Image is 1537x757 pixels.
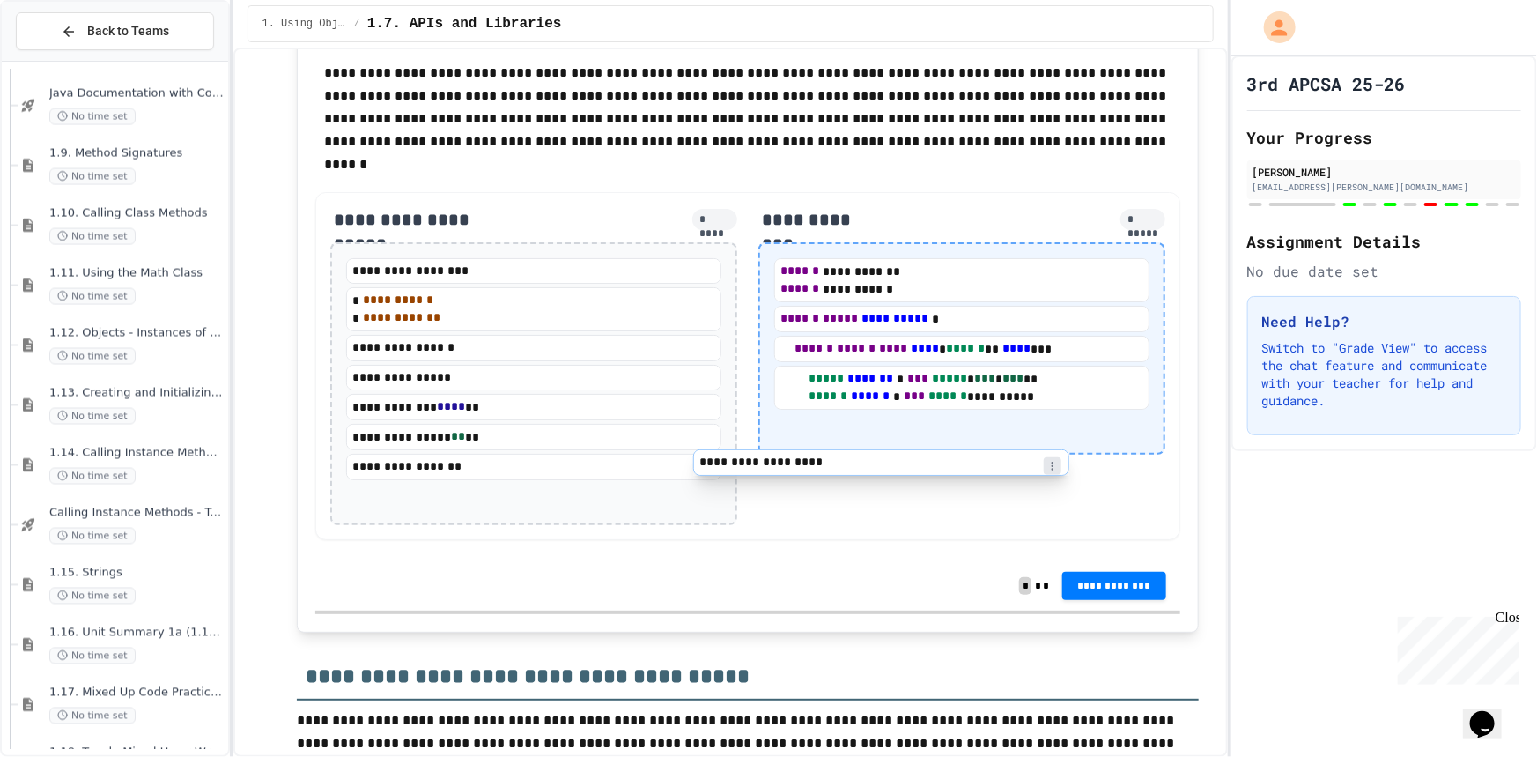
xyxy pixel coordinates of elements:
span: No time set [49,648,136,664]
span: Back to Teams [87,22,169,41]
span: 1.13. Creating and Initializing Objects: Constructors [49,386,225,401]
div: Chat with us now!Close [7,7,122,112]
span: No time set [49,528,136,545]
h3: Need Help? [1262,311,1506,332]
button: Back to Teams [16,12,214,50]
span: Calling Instance Methods - Topic 1.14 [49,506,225,521]
span: 1.14. Calling Instance Methods [49,446,225,461]
span: No time set [49,108,136,125]
span: No time set [49,408,136,425]
div: [PERSON_NAME] [1253,164,1516,180]
span: 1.15. Strings [49,566,225,581]
p: Switch to "Grade View" to access the chat feature and communicate with your teacher for help and ... [1262,339,1506,410]
span: No time set [49,288,136,305]
span: 1.7. APIs and Libraries [367,13,562,34]
span: No time set [49,228,136,245]
span: 1.10. Calling Class Methods [49,206,225,221]
span: / [354,17,360,31]
span: No time set [49,468,136,485]
span: Java Documentation with Comments - Topic 1.8 [49,86,225,101]
span: 1.16. Unit Summary 1a (1.1-1.6) [49,626,225,641]
span: No time set [49,348,136,365]
h1: 3rd APCSA 25-26 [1247,71,1406,96]
iframe: chat widget [1391,610,1519,685]
span: No time set [49,168,136,185]
div: My Account [1245,7,1300,48]
span: 1.9. Method Signatures [49,146,225,161]
span: 1.12. Objects - Instances of Classes [49,326,225,341]
span: No time set [49,588,136,605]
span: 1. Using Objects and Methods [262,17,347,31]
iframe: chat widget [1463,686,1519,739]
h2: Your Progress [1247,125,1521,150]
div: [EMAIL_ADDRESS][PERSON_NAME][DOMAIN_NAME] [1253,181,1516,194]
div: No due date set [1247,261,1521,282]
span: No time set [49,708,136,724]
h2: Assignment Details [1247,229,1521,254]
span: 1.17. Mixed Up Code Practice 1.1-1.6 [49,686,225,701]
span: 1.11. Using the Math Class [49,266,225,281]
